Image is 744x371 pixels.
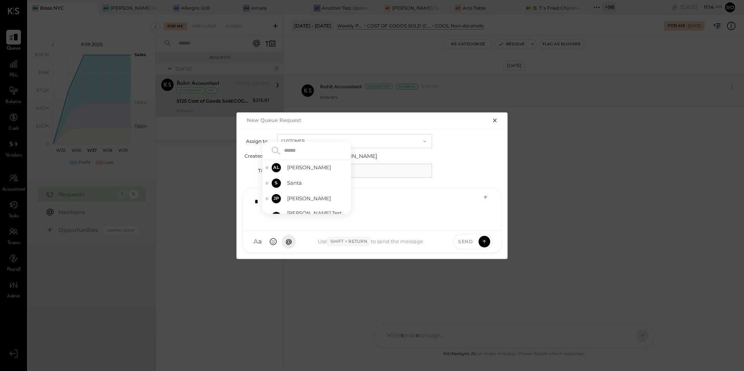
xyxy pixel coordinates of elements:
span: Send [458,238,473,245]
span: @ [286,238,292,246]
label: Title [245,168,268,173]
span: JP [274,196,279,202]
button: Customer [277,134,432,148]
span: Santa [287,179,348,187]
h2: New Queue Request [247,117,301,123]
span: [PERSON_NAME] Test User [287,210,348,224]
span: Shift + Return [327,237,371,246]
span: AT [273,213,279,220]
div: Select Archie Test User - Offline [262,206,351,227]
label: Assign to [245,138,268,144]
div: Select Alex Lareo - Offline [262,160,351,175]
span: S [275,180,278,186]
div: Select Santa - Offline [262,175,351,191]
button: @ [282,235,296,249]
span: [EMAIL_ADDRESS][DOMAIN_NAME] [279,152,434,160]
span: [PERSON_NAME] [287,195,348,202]
label: Created by [245,153,270,159]
span: a [258,238,262,246]
button: Aa [251,235,265,249]
span: AL [273,165,279,171]
span: [PERSON_NAME] [287,164,348,171]
div: Select Juan Pacheco - Offline [262,191,351,206]
div: Use to send the message [296,237,445,246]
